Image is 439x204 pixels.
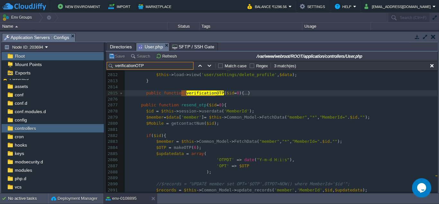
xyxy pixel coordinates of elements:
[229,139,234,144] span: ->
[164,115,166,120] span: =
[322,139,330,144] span: $id
[256,63,268,68] label: Regex
[181,115,202,120] span: 'member'
[202,188,232,192] span: Common_Model
[224,109,249,113] span: 'MemberId'
[259,139,280,144] span: "member"
[174,72,184,77] span: load
[347,115,350,120] span: .
[13,134,25,140] a: cron
[106,102,119,108] div: 2877
[106,145,119,151] div: 2884
[237,188,272,192] span: update_records
[13,109,47,114] a: conf.modules.d
[106,139,119,145] div: 2883
[365,115,370,120] span: );
[292,72,297,77] span: );
[254,157,257,162] span: (
[138,43,163,51] span: User.php
[294,188,297,192] span: ,
[156,181,350,186] span: //$records = "UPDATE member set OPT='$OTP',OTPDT=NOW() where MemberId='$id'";
[156,188,176,192] span: $records
[106,90,119,96] div: 2815
[106,114,119,121] div: 2879
[332,188,335,192] span: ,
[247,3,289,10] button: Balance ₹1296.56
[184,188,196,192] span: $this
[181,139,194,144] span: $this
[156,139,174,144] span: $member
[106,175,119,181] div: 2889
[330,139,332,144] span: .
[262,115,284,120] span: FetchData
[154,133,161,138] span: $id
[232,163,237,168] span: =>
[179,109,196,113] span: session
[2,3,46,11] img: CloudJiffy
[172,43,214,51] span: SFTP / SSH Gate
[322,188,325,192] span: ,
[156,145,166,150] span: $OTP
[280,139,282,144] span: ,
[106,157,119,163] div: 2886
[151,133,154,138] span: (
[106,127,119,133] div: 2881
[234,91,237,95] span: =
[106,133,119,139] div: 2882
[199,139,229,144] span: Common_Model
[171,121,204,126] span: getcontactNum
[106,121,119,127] div: 2880
[14,53,26,59] a: Root
[207,102,209,107] span: (
[257,115,262,120] span: ->
[13,117,28,123] span: config
[146,133,151,138] span: if
[257,139,259,144] span: (
[174,109,179,113] span: ->
[221,109,224,113] span: (
[166,121,169,126] span: =
[200,23,302,30] div: Tags
[164,91,184,95] span: function
[8,193,48,204] div: No active tasks
[13,125,37,131] a: controllers
[13,176,27,181] a: php.d
[4,34,69,42] span: Application Servers : Configs
[204,151,207,156] span: (
[106,72,119,78] div: 2812
[225,63,246,68] label: Match case
[279,72,292,77] span: $data
[136,43,169,51] li: /var/www/webroot/ROOT/application/controllers/User.php
[181,102,206,107] span: resend_otp
[168,23,199,30] div: Status
[179,115,181,120] span: [
[202,115,204,120] span: ]
[350,115,357,120] span: $id
[169,72,174,77] span: ->
[237,91,239,95] span: 0
[13,167,33,173] a: modules
[244,157,254,162] span: date
[273,63,297,69] div: 3 match(es)
[227,115,257,120] span: Common_Model
[234,139,257,144] span: FetchData
[209,102,216,107] span: $id
[138,3,173,10] button: Marketplace
[307,115,310,120] span: ,
[106,187,119,193] div: 2891
[13,83,29,89] a: assets
[320,139,322,144] span: .
[257,157,290,162] span: "Y-m-d H:i:s"
[146,109,154,113] span: $id
[412,178,433,198] iframe: chat widget
[13,142,28,148] a: hooks
[196,109,202,113] span: ->
[4,44,45,50] button: Node ID: 203694
[217,163,229,168] span: 'OPT'
[290,139,292,144] span: ,
[106,96,119,102] div: 2876
[224,91,227,95] span: (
